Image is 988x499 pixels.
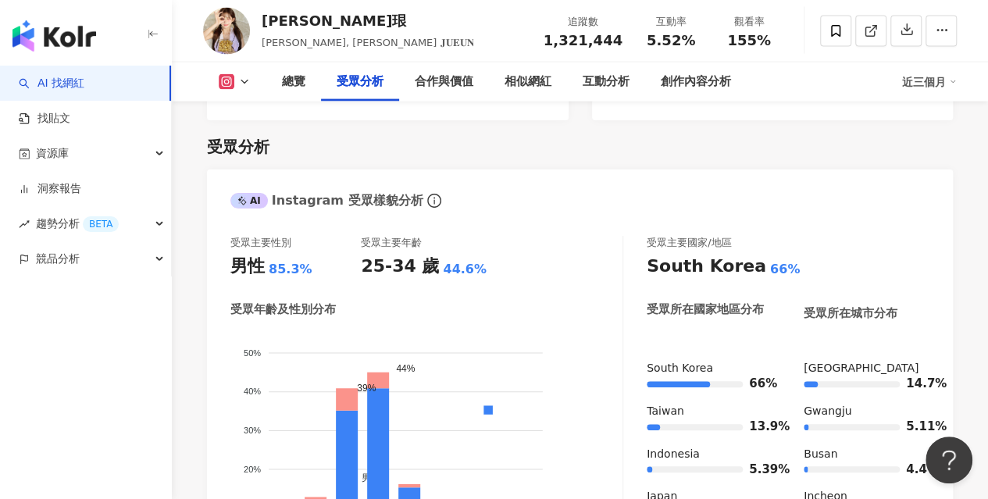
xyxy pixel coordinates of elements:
[906,464,929,476] span: 4.4%
[244,465,261,474] tspan: 20%
[230,236,291,250] div: 受眾主要性別
[505,73,551,91] div: 相似網紅
[804,361,929,376] div: [GEOGRAPHIC_DATA]
[230,255,265,279] div: 男性
[350,472,380,483] span: 男性
[906,378,929,390] span: 14.7%
[641,14,701,30] div: 互動率
[83,216,119,232] div: BETA
[230,301,336,318] div: 受眾年齡及性別分布
[804,305,897,322] div: 受眾所在城市分布
[425,191,444,210] span: info-circle
[926,437,972,483] iframe: Help Scout Beacon - Open
[647,301,764,318] div: 受眾所在國家地區分布
[361,255,439,279] div: 25-34 歲
[230,193,268,209] div: AI
[36,136,69,171] span: 資源庫
[282,73,305,91] div: 總覽
[749,378,772,390] span: 66%
[749,464,772,476] span: 5.39%
[19,76,84,91] a: searchAI 找網紅
[262,11,473,30] div: [PERSON_NAME]珢
[19,219,30,230] span: rise
[244,348,261,358] tspan: 50%
[207,136,269,158] div: 受眾分析
[749,421,772,433] span: 13.9%
[262,37,473,48] span: [PERSON_NAME], [PERSON_NAME] 𝐉𝐔𝐄𝐔𝐍
[361,236,422,250] div: 受眾主要年齡
[902,70,957,94] div: 近三個月
[19,181,81,197] a: 洞察報告
[647,361,772,376] div: South Korea
[906,421,929,433] span: 5.11%
[544,32,622,48] span: 1,321,444
[727,33,771,48] span: 155%
[647,236,731,250] div: 受眾主要國家/地區
[647,404,772,419] div: Taiwan
[12,20,96,52] img: logo
[19,111,70,127] a: 找貼文
[770,261,800,278] div: 66%
[647,447,772,462] div: Indonesia
[415,73,473,91] div: 合作與價值
[583,73,630,91] div: 互動分析
[647,255,766,279] div: South Korea
[804,404,929,419] div: Gwangju
[36,241,80,276] span: 競品分析
[647,33,695,48] span: 5.52%
[269,261,312,278] div: 85.3%
[443,261,487,278] div: 44.6%
[244,387,261,397] tspan: 40%
[203,8,250,55] img: KOL Avatar
[544,14,622,30] div: 追蹤數
[36,206,119,241] span: 趨勢分析
[804,447,929,462] div: Busan
[719,14,779,30] div: 觀看率
[661,73,731,91] div: 創作內容分析
[244,426,261,435] tspan: 30%
[230,192,423,209] div: Instagram 受眾樣貌分析
[337,73,383,91] div: 受眾分析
